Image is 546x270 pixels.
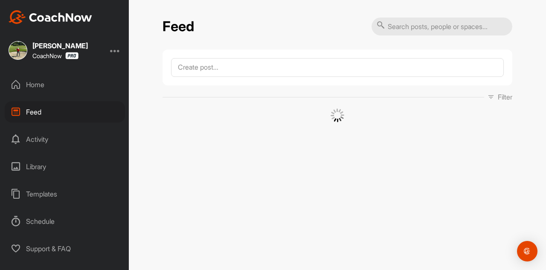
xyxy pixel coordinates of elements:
div: Activity [5,129,125,150]
div: Schedule [5,211,125,232]
div: Home [5,74,125,95]
img: CoachNow [9,10,92,24]
img: G6gVgL6ErOh57ABN0eRmCEwV0I4iEi4d8EwaPGI0tHgoAbU4EAHFLEQAh+QQFCgALACwIAA4AGAASAAAEbHDJSesaOCdk+8xg... [331,109,344,122]
div: Library [5,156,125,177]
div: [PERSON_NAME] [32,42,88,49]
h2: Feed [163,18,194,35]
div: Feed [5,101,125,123]
div: Templates [5,183,125,205]
div: Open Intercom Messenger [517,241,537,261]
input: Search posts, people or spaces... [372,18,512,35]
div: CoachNow [32,52,78,59]
p: Filter [498,92,512,102]
div: Support & FAQ [5,238,125,259]
img: square_7ea205e3087f438d2b8fefce67ae4d17.jpg [9,41,27,60]
img: CoachNow Pro [65,52,78,59]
